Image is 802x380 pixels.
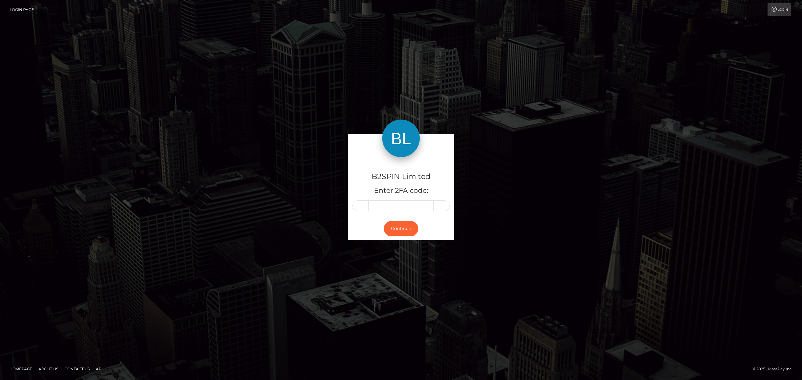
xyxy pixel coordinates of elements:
button: Continue [384,221,418,236]
a: API [93,364,105,374]
h5: Enter 2FA code: [352,186,450,196]
a: Contact Us [62,364,92,374]
img: B2SPIN Limited [382,120,420,157]
h4: B2SPIN Limited [352,171,450,182]
a: Homepage [7,364,35,374]
a: About Us [36,364,61,374]
a: Login Page [10,3,34,16]
div: © 2025 , MassPay Inc. [753,366,797,372]
a: Login [768,3,791,16]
